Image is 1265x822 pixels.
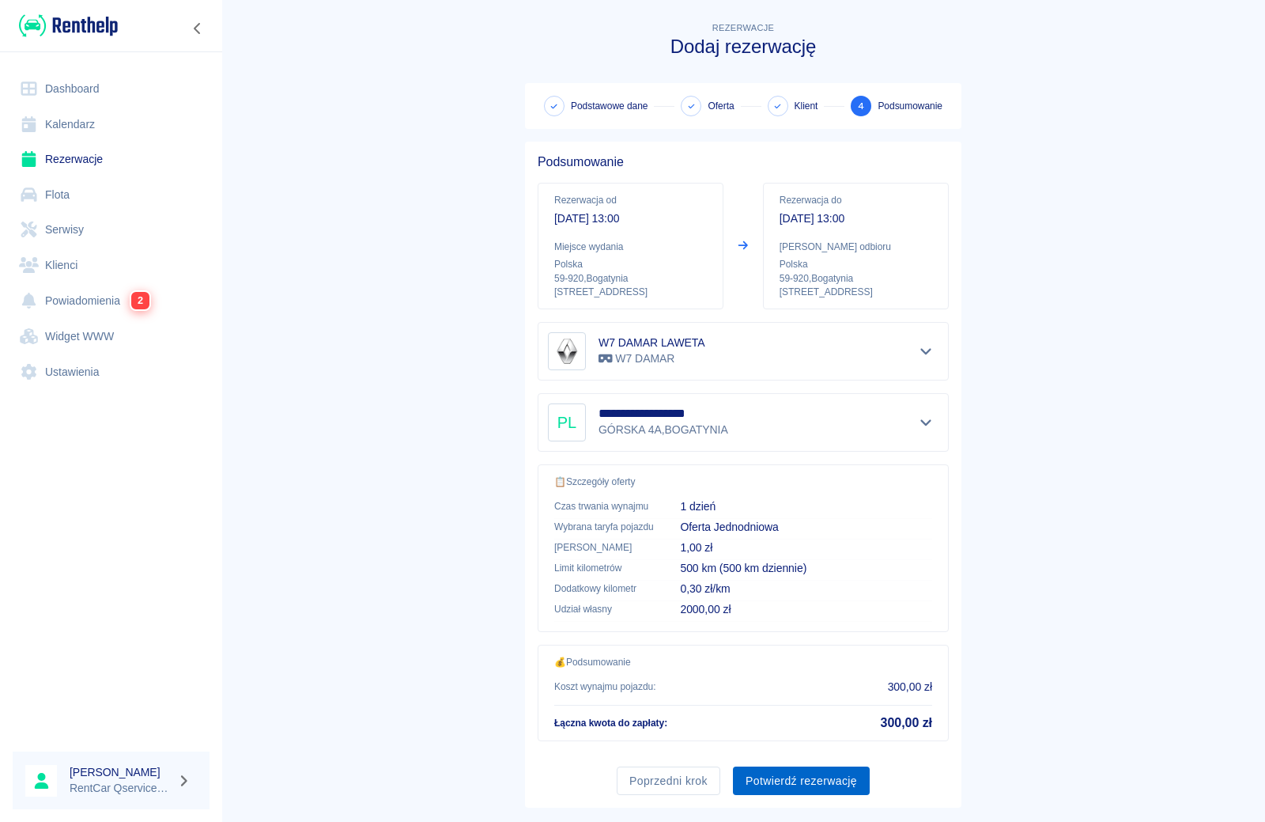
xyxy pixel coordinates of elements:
[680,601,932,618] p: 2000,00 zł
[186,18,210,39] button: Zwiń nawigację
[548,403,586,441] div: PL
[888,679,932,695] p: 300,00 zł
[70,764,171,780] h6: [PERSON_NAME]
[878,99,942,113] span: Podsumowanie
[554,257,707,271] p: Polska
[571,99,648,113] span: Podstawowe dane
[525,36,961,58] h3: Dodaj rezerwację
[538,154,949,170] h5: Podsumowanie
[858,98,864,115] span: 4
[913,411,939,434] button: Pokaż szczegóły
[617,767,720,796] button: Poprzedni krok
[708,99,734,113] span: Oferta
[70,780,171,797] p: RentCar Qservice Damar Parts
[554,475,932,489] p: 📋 Szczegóły oferty
[780,210,932,227] p: [DATE] 13:00
[554,286,707,299] p: [STREET_ADDRESS]
[881,715,932,731] h5: 300,00 zł
[554,655,932,669] p: 💰 Podsumowanie
[680,540,932,556] p: 1,00 zł
[712,23,774,32] span: Rezerwacje
[131,292,149,309] span: 2
[554,240,707,254] p: Miejsce wydania
[13,142,210,177] a: Rezerwacje
[780,257,932,271] p: Polska
[19,13,118,39] img: Renthelp logo
[554,520,655,534] p: Wybrana taryfa pojazdu
[554,540,655,555] p: [PERSON_NAME]
[554,602,655,616] p: Udział własny
[554,271,707,286] p: 59-920 , Bogatynia
[780,271,932,286] p: 59-920 , Bogatynia
[13,282,210,319] a: Powiadomienia2
[13,319,210,354] a: Widget WWW
[554,193,707,207] p: Rezerwacja od
[780,193,932,207] p: Rezerwacja do
[554,680,656,694] p: Koszt wynajmu pojazdu :
[13,212,210,248] a: Serwisy
[680,519,932,536] p: Oferta Jednodniowa
[795,99,818,113] span: Klient
[554,581,655,596] p: Dodatkowy kilometr
[913,340,939,362] button: Pokaż szczegóły
[599,335,705,350] h6: W7 DAMAR LAWETA
[780,286,932,299] p: [STREET_ADDRESS]
[680,581,932,597] p: 0,30 zł/km
[13,13,118,39] a: Renthelp logo
[13,248,210,283] a: Klienci
[551,335,583,367] img: Image
[13,177,210,213] a: Flota
[13,107,210,142] a: Kalendarz
[13,354,210,390] a: Ustawienia
[554,716,667,730] p: Łączna kwota do zapłaty :
[680,560,932,577] p: 500 km (500 km dziennie)
[13,71,210,107] a: Dashboard
[554,561,655,575] p: Limit kilometrów
[680,498,932,515] p: 1 dzień
[599,350,705,367] p: W7 DAMAR
[733,767,870,796] button: Potwierdź rezerwację
[554,210,707,227] p: [DATE] 13:00
[554,499,655,513] p: Czas trwania wynajmu
[599,422,734,438] p: GÓRSKA 4A , BOGATYNIA
[780,240,932,254] p: [PERSON_NAME] odbioru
